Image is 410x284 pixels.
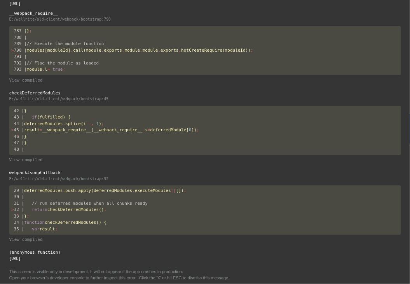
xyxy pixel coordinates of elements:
[161,48,178,53] span: exports
[32,201,148,206] span: // run deferred modules when all chunks ready
[145,127,148,132] span: s
[47,207,104,212] span: checkDeferredModules()
[9,177,109,181] span: E:/wellnite/old-client/webpack/bootstrap:32
[192,127,197,132] span: ])
[11,48,14,53] span: >
[52,67,63,72] span: true
[96,121,99,126] span: 1
[9,2,21,6] span: [URL]
[11,207,14,212] span: >
[14,214,17,219] span: |
[14,201,24,206] span: 31 |
[122,48,125,53] span: ,
[14,207,24,212] span: 32 |
[14,28,27,33] span: 787 |
[14,188,24,193] span: 29 |
[9,249,401,256] div: (anonymous function)
[32,227,40,232] span: var
[14,115,24,120] span: 43 |
[184,188,187,193] span: ;
[65,188,76,193] span: push
[181,48,251,53] span: hotCreateRequire(moduleId))
[140,48,143,53] span: ,
[27,61,99,66] span: // Flag the module as loaded
[73,48,101,53] span: call(module
[124,48,140,53] span: module
[9,90,401,97] div: checkDeferredModules
[24,214,27,219] span: }
[14,194,24,199] span: 30 |
[42,67,45,72] span: .
[32,115,37,120] span: if
[171,188,176,193] span: ||
[14,54,27,59] span: 791 |
[14,220,24,225] span: 34 |
[14,108,24,113] span: 42 |
[132,188,135,193] span: ,
[11,127,14,132] span: >
[14,41,27,46] span: 789 |
[27,28,30,33] span: }
[24,140,27,145] span: }
[42,127,143,132] span: __webpack_require__(__webpack_require__
[65,121,86,126] span: splice(i
[104,48,122,53] span: exports
[24,108,27,113] span: }
[24,188,63,193] span: deferredModules
[27,48,71,53] span: modules[moduleId]
[63,121,65,126] span: .
[29,28,32,33] span: ;
[150,127,189,132] span: deferredModule[
[45,67,47,72] span: l
[27,67,42,72] span: module
[14,35,27,40] span: 788 |
[9,77,401,84] button: View compiled
[16,54,19,59] span: ^
[9,256,21,261] span: [URL]
[148,127,150,132] span: =
[9,268,401,281] div: This screen is visible only in development. It will not appear if the app crashes in production. ...
[14,147,24,152] span: 48 |
[76,188,79,193] span: .
[14,67,27,72] span: 793 |
[9,97,109,101] span: E:/wellnite/old-client/webpack/bootstrap:45
[179,48,181,53] span: ,
[78,188,132,193] span: apply(deferredModules
[27,41,104,46] span: // Execute the module function
[14,140,24,145] span: 47 |
[47,67,50,72] span: =
[24,127,40,132] span: result
[63,188,65,193] span: .
[14,48,27,53] span: 790 |
[99,121,101,126] span: )
[135,188,171,193] span: executeModules
[16,214,19,219] span: ^
[40,127,42,132] span: =
[86,121,91,126] span: --
[176,188,184,193] span: [])
[14,134,17,139] span: |
[45,220,106,225] span: checkDeferredModules() {
[24,220,45,225] span: function
[14,54,17,59] span: |
[24,121,63,126] span: deferredModules
[101,121,104,126] span: ;
[37,115,70,120] span: (fulfilled) {
[14,61,27,66] span: 792 |
[143,127,145,132] span: .
[189,127,192,132] span: 0
[40,227,55,232] span: result
[32,207,47,212] span: return
[9,170,401,176] div: webpackJsonpCallback
[14,127,24,132] span: 45 |
[197,127,199,132] span: ;
[70,48,73,53] span: .
[9,10,401,17] div: __webpack_require__
[9,157,401,164] button: View compiled
[55,227,58,232] span: ;
[91,121,94,126] span: ,
[9,237,401,243] button: View compiled
[104,207,106,212] span: ;
[101,48,104,53] span: .
[14,227,24,232] span: 35 |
